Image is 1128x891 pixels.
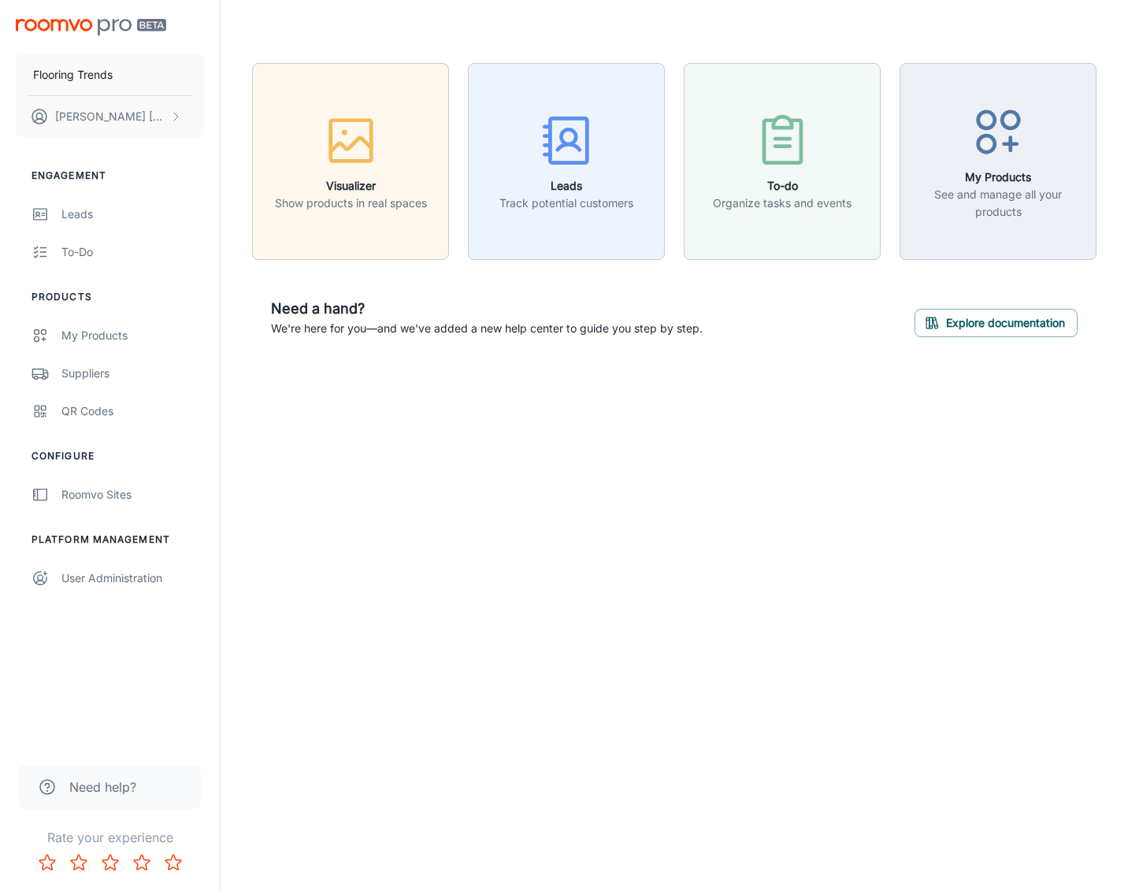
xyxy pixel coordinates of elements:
h6: Visualizer [275,177,427,195]
div: My Products [61,327,204,344]
button: VisualizerShow products in real spaces [252,63,449,260]
button: LeadsTrack potential customers [468,63,665,260]
button: My ProductsSee and manage all your products [900,63,1096,260]
p: We're here for you—and we've added a new help center to guide you step by step. [271,320,703,337]
a: Explore documentation [915,314,1078,329]
p: Flooring Trends [33,66,113,84]
h6: To-do [713,177,852,195]
p: [PERSON_NAME] [PERSON_NAME] [55,108,166,125]
p: Organize tasks and events [713,195,852,212]
img: Roomvo PRO Beta [16,19,166,35]
div: Suppliers [61,365,204,382]
p: Show products in real spaces [275,195,427,212]
button: Flooring Trends [16,54,204,95]
div: Leads [61,206,204,223]
button: [PERSON_NAME] [PERSON_NAME] [16,96,204,137]
a: LeadsTrack potential customers [468,152,665,168]
h6: Leads [499,177,633,195]
p: Track potential customers [499,195,633,212]
div: To-do [61,243,204,261]
p: See and manage all your products [910,186,1086,221]
a: My ProductsSee and manage all your products [900,152,1096,168]
h6: My Products [910,169,1086,186]
h6: Need a hand? [271,298,703,320]
a: To-doOrganize tasks and events [684,152,881,168]
button: To-doOrganize tasks and events [684,63,881,260]
div: QR Codes [61,403,204,420]
button: Explore documentation [915,309,1078,337]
